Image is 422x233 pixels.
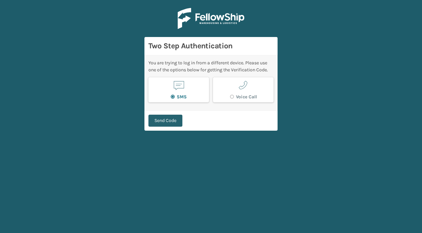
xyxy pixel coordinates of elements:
[148,59,274,73] div: You are trying to log in from a different device. Please use one of the options below for getting...
[178,8,244,29] img: Logo
[171,94,187,100] label: SMS
[230,94,257,100] label: Voice Call
[148,115,182,127] button: Send Code
[148,41,274,51] h3: Two Step Authentication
